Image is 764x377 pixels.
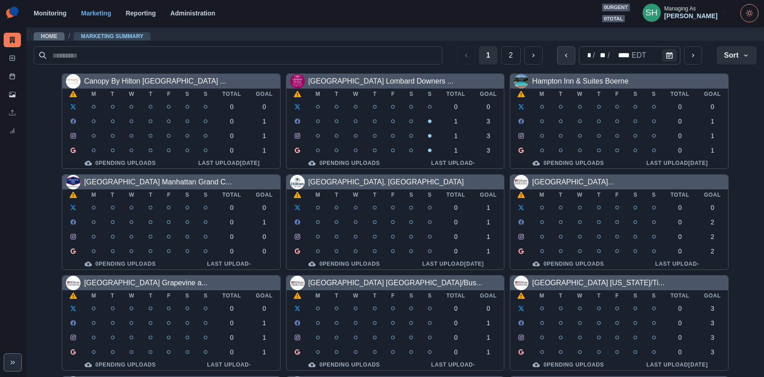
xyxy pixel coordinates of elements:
a: Review Summary [4,124,21,138]
span: 0 urgent [602,4,630,11]
a: [GEOGRAPHIC_DATA] Grapevine a... [84,279,208,287]
th: T [327,290,346,301]
th: T [141,189,160,200]
div: 1 [256,132,273,139]
th: T [327,189,346,200]
div: Last Upload - [633,260,721,268]
th: T [104,89,122,99]
div: 1 [704,132,721,139]
div: 0 Pending Uploads [294,361,395,368]
th: F [160,189,178,200]
th: Total [439,89,472,99]
th: T [552,89,570,99]
th: Goal [249,89,280,99]
th: T [590,290,608,301]
div: 0 [670,248,689,255]
div: 2 [704,218,721,226]
div: 0 [222,248,241,255]
div: 1 [446,147,465,154]
div: 0 [704,204,721,211]
div: month [581,50,592,61]
th: W [122,290,142,301]
div: Date [581,50,647,61]
div: 1 [704,147,721,154]
div: 0 [446,319,465,327]
div: 0 [670,305,689,312]
a: [GEOGRAPHIC_DATA]... [532,178,614,186]
button: Calendar [662,49,677,62]
div: 3 [704,319,721,327]
th: T [366,189,384,200]
div: year [611,50,631,61]
div: day [596,50,607,61]
th: M [308,189,328,200]
div: 0 Pending Uploads [518,260,619,268]
th: F [384,189,402,200]
div: 1 [256,118,273,125]
a: Marketing [81,10,111,17]
th: M [308,290,328,301]
a: [GEOGRAPHIC_DATA], [GEOGRAPHIC_DATA] [308,178,464,186]
div: 1 [480,319,497,327]
button: Sort [717,46,757,64]
img: 140603633319341 [514,74,528,89]
div: 0 [670,103,689,110]
div: 0 [446,233,465,240]
button: Managing As[PERSON_NAME] [635,4,735,22]
img: 100325542334506 [66,74,80,89]
th: F [160,290,178,301]
div: / [607,50,610,61]
a: New Post [4,51,21,65]
div: 0 [222,233,241,240]
th: T [141,89,160,99]
th: Total [215,290,249,301]
th: Goal [697,189,728,200]
div: 1 [256,147,273,154]
th: T [366,89,384,99]
div: 0 [222,305,241,312]
a: [GEOGRAPHIC_DATA] Lombard Downers ... [308,77,454,85]
a: Marketing Summary [81,33,144,40]
th: M [532,290,552,301]
div: 3 [480,132,497,139]
th: F [608,89,626,99]
th: Goal [472,290,504,301]
img: 130521400908152 [514,276,528,290]
div: 1 [480,334,497,341]
div: 0 [670,233,689,240]
th: S [196,89,215,99]
div: 1 [704,118,721,125]
a: Canopy By Hilton [GEOGRAPHIC_DATA] ... [84,77,226,85]
th: T [327,89,346,99]
div: 0 [446,248,465,255]
th: Total [663,89,697,99]
div: [PERSON_NAME] [664,12,718,20]
div: Sara Haas [645,2,658,24]
th: S [402,189,421,200]
div: 1 [446,118,465,125]
th: M [532,189,552,200]
div: 0 [222,147,241,154]
th: S [645,189,663,200]
div: 3 [480,118,497,125]
th: S [645,89,663,99]
a: Monitoring [34,10,66,17]
div: 0 [704,103,721,110]
div: 1 [256,218,273,226]
th: Goal [697,290,728,301]
a: Hampton Inn & Suites Boerne [532,77,628,85]
div: 1 [256,334,273,341]
div: 0 Pending Uploads [294,159,395,167]
th: S [178,290,196,301]
div: 0 [670,132,689,139]
div: 0 [446,218,465,226]
th: F [608,290,626,301]
th: Goal [472,89,504,99]
th: Total [215,89,249,99]
div: 0 [446,348,465,356]
th: Total [663,290,697,301]
div: 0 [256,103,273,110]
div: 0 [670,118,689,125]
button: next [684,46,702,64]
th: M [84,290,104,301]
